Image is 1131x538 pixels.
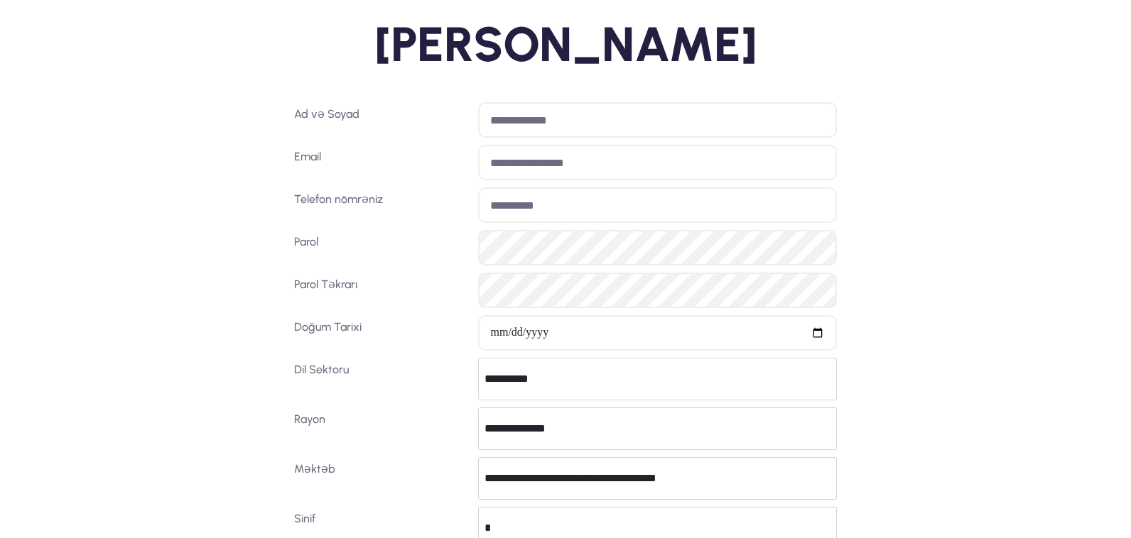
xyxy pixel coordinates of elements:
[156,14,976,74] h2: [PERSON_NAME]
[288,230,473,265] label: Parol
[288,457,473,500] label: Məktəb
[288,315,473,351] label: Doğum Tarixi
[288,407,473,450] label: Rayon
[288,187,473,223] label: Telefon nömrəniz
[288,358,473,400] label: Dil Sektoru
[288,273,473,308] label: Parol Təkrarı
[288,102,473,138] label: Ad və Soyad
[288,145,473,180] label: Email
